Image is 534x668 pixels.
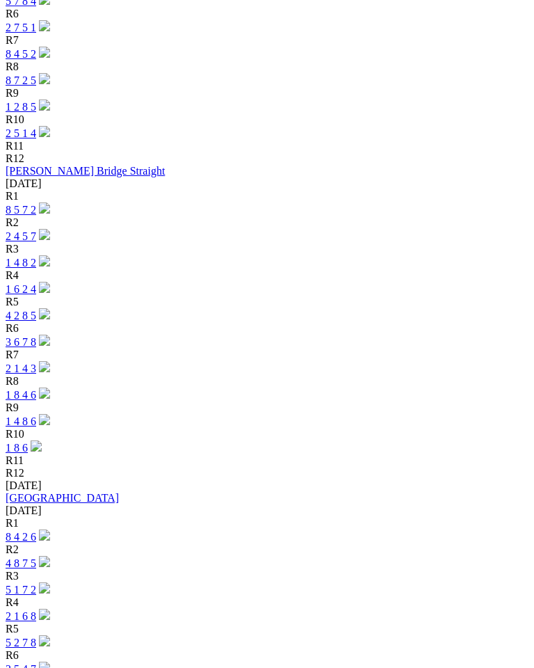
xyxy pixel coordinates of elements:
[6,442,28,454] a: 1 8 6
[6,322,528,335] div: R6
[6,204,36,216] a: 8 5 7 2
[39,361,50,372] img: play-circle.svg
[6,557,36,569] a: 4 8 7 5
[6,61,528,73] div: R8
[39,308,50,319] img: play-circle.svg
[39,556,50,567] img: play-circle.svg
[6,428,528,440] div: R10
[6,584,36,596] a: 5 1 7 2
[31,440,42,452] img: play-circle.svg
[39,20,50,31] img: play-circle.svg
[6,140,528,152] div: R11
[6,637,36,649] a: 5 2 7 8
[39,582,50,594] img: play-circle.svg
[39,73,50,84] img: play-circle.svg
[39,229,50,240] img: play-circle.svg
[39,414,50,425] img: play-circle.svg
[6,349,528,361] div: R7
[6,570,528,582] div: R3
[6,375,528,388] div: R8
[6,177,528,190] div: [DATE]
[6,454,528,467] div: R11
[6,649,528,662] div: R6
[6,216,528,229] div: R2
[6,531,36,543] a: 8 4 2 6
[39,388,50,399] img: play-circle.svg
[6,152,528,165] div: R12
[39,282,50,293] img: play-circle.svg
[6,596,528,609] div: R4
[6,467,528,479] div: R12
[6,479,528,492] div: [DATE]
[6,269,528,282] div: R4
[6,296,528,308] div: R5
[39,202,50,214] img: play-circle.svg
[39,126,50,137] img: play-circle.svg
[6,543,528,556] div: R2
[6,113,528,126] div: R10
[6,127,36,139] a: 2 5 1 4
[6,389,36,401] a: 1 8 4 6
[6,363,36,374] a: 2 1 4 3
[6,257,36,269] a: 1 4 8 2
[6,415,36,427] a: 1 4 8 6
[6,87,528,100] div: R9
[39,47,50,58] img: play-circle.svg
[39,335,50,346] img: play-circle.svg
[6,492,119,504] a: [GEOGRAPHIC_DATA]
[6,101,36,113] a: 1 2 8 5
[6,230,36,242] a: 2 4 5 7
[6,504,528,517] div: [DATE]
[6,190,528,202] div: R1
[6,34,528,47] div: R7
[6,243,528,255] div: R3
[39,635,50,646] img: play-circle.svg
[6,401,528,414] div: R9
[6,8,528,20] div: R6
[39,255,50,267] img: play-circle.svg
[6,165,165,177] a: [PERSON_NAME] Bridge Straight
[6,22,36,33] a: 2 7 5 1
[6,336,36,348] a: 3 6 7 8
[6,74,36,86] a: 8 7 2 5
[39,530,50,541] img: play-circle.svg
[6,610,36,622] a: 2 1 6 8
[6,517,528,530] div: R1
[6,310,36,321] a: 4 2 8 5
[6,283,36,295] a: 1 6 2 4
[6,623,528,635] div: R5
[6,48,36,60] a: 8 4 5 2
[39,609,50,620] img: play-circle.svg
[39,100,50,111] img: play-circle.svg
